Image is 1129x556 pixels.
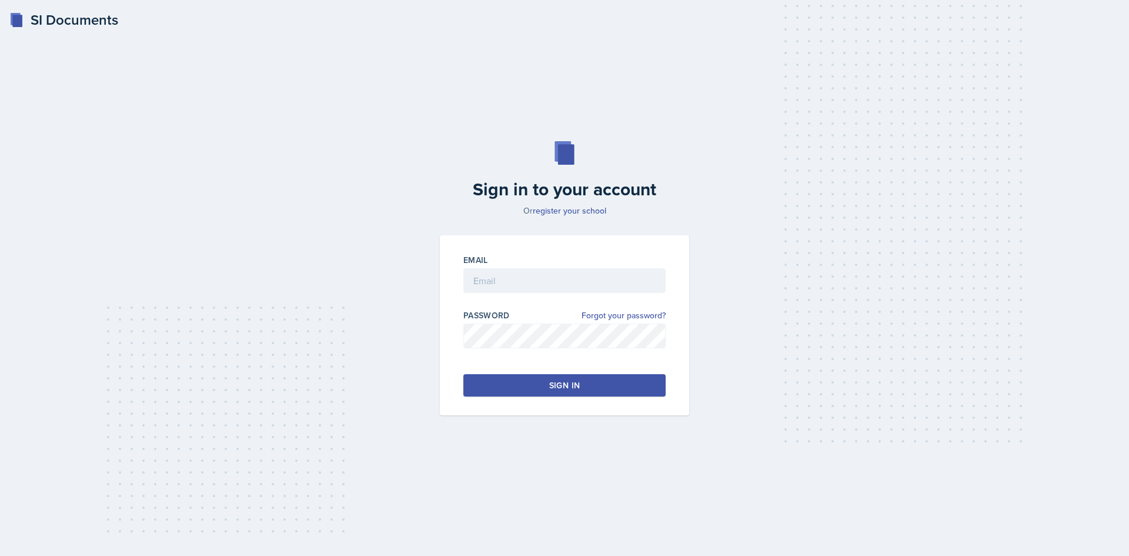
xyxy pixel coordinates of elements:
div: Sign in [549,379,580,391]
input: Email [463,268,666,293]
a: Forgot your password? [582,309,666,322]
label: Password [463,309,510,321]
a: register your school [533,205,606,217]
h2: Sign in to your account [433,179,696,200]
label: Email [463,254,488,266]
p: Or [433,205,696,217]
a: SI Documents [9,9,118,31]
button: Sign in [463,374,666,397]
